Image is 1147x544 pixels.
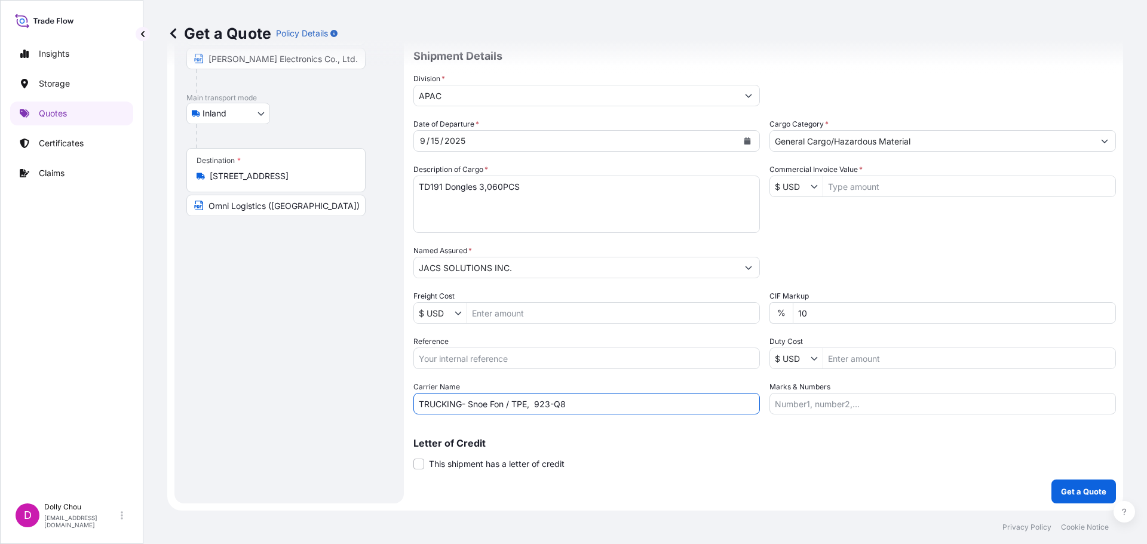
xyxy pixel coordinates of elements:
a: Cookie Notice [1061,523,1109,532]
a: Certificates [10,131,133,155]
label: Description of Cargo [413,164,488,176]
p: Letter of Credit [413,438,1116,448]
div: month, [419,134,427,148]
p: Get a Quote [1061,485,1106,497]
label: Freight Cost [413,290,455,302]
input: Type amount [823,176,1115,197]
button: Show suggestions [811,352,823,364]
button: Show suggestions [811,180,823,192]
button: Calendar [738,131,757,150]
label: Named Assured [413,245,472,257]
input: Select a commodity type [770,130,1094,152]
label: Marks & Numbers [769,381,830,393]
input: Enter percentage [793,302,1116,324]
label: Division [413,73,445,85]
span: This shipment has a letter of credit [429,458,565,470]
input: Number1, number2,... [769,393,1116,414]
input: Enter amount [823,348,1115,369]
button: Show suggestions [738,85,759,106]
input: Full name [414,257,738,278]
p: Main transport mode [186,93,392,103]
label: Commercial Invoice Value [769,164,863,176]
p: Claims [39,167,65,179]
a: Insights [10,42,133,66]
label: Cargo Category [769,118,829,130]
a: Privacy Policy [1002,523,1051,532]
a: Storage [10,72,133,96]
label: Carrier Name [413,381,460,393]
input: Enter name [413,393,760,414]
button: Show suggestions [1094,130,1115,152]
button: Get a Quote [1051,480,1116,503]
label: Duty Cost [769,336,803,348]
input: Freight Cost [414,302,455,324]
a: Quotes [10,102,133,125]
div: year, [443,134,467,148]
input: Type to search division [414,85,738,106]
p: Insights [39,48,69,60]
input: Your internal reference [413,348,760,369]
p: Storage [39,78,70,90]
button: Show suggestions [738,257,759,278]
div: day, [430,134,440,148]
div: / [427,134,430,148]
div: / [440,134,443,148]
p: Quotes [39,107,67,119]
label: CIF Markup [769,290,809,302]
input: Text to appear on certificate [186,195,366,216]
input: Enter amount [467,302,759,324]
p: Certificates [39,137,84,149]
button: Show suggestions [455,307,467,319]
div: % [769,302,793,324]
input: Commercial Invoice Value [770,176,811,197]
span: D [24,509,32,521]
textarea: TD191 Dongles 3,060PCS [413,176,760,233]
p: [EMAIL_ADDRESS][DOMAIN_NAME] [44,514,118,528]
span: Date of Departure [413,118,479,130]
button: Select transport [186,103,270,124]
p: Get a Quote [167,24,271,43]
p: Policy Details [276,27,328,39]
span: Inland [203,107,226,119]
input: Destination [210,170,351,182]
a: Claims [10,161,133,185]
input: Duty Cost [770,348,811,369]
p: Dolly Chou [44,502,118,512]
label: Reference [413,336,449,348]
div: Destination [197,156,241,165]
